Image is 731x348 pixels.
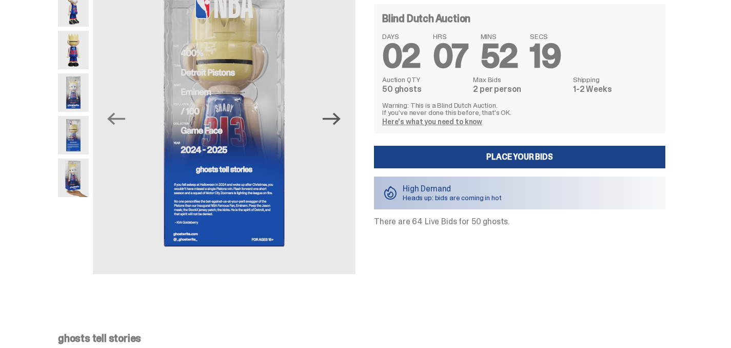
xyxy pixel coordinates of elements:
span: HRS [433,33,468,40]
dt: Auction QTY [382,76,467,83]
h4: Blind Dutch Auction [382,13,470,24]
span: 07 [433,35,468,78]
button: Next [321,108,343,130]
dd: 1-2 Weeks [573,85,657,93]
span: 19 [530,35,561,78]
p: High Demand [403,185,502,193]
a: Place your Bids [374,146,665,168]
dd: 2 per person [473,85,567,93]
p: Heads up: bids are coming in hot [403,194,502,201]
dd: 50 ghosts [382,85,467,93]
img: Eminem_NBA_400_12.png [58,73,89,112]
span: MINS [481,33,518,40]
p: There are 64 Live Bids for 50 ghosts. [374,218,665,226]
span: DAYS [382,33,421,40]
a: Here's what you need to know [382,117,482,126]
img: Copy%20of%20Eminem_NBA_400_6.png [58,31,89,69]
span: 52 [481,35,518,78]
span: SECS [530,33,561,40]
dt: Shipping [573,76,657,83]
img: eminem%20scale.png [58,159,89,197]
span: 02 [382,35,421,78]
p: Warning: This is a Blind Dutch Auction. If you’ve never done this before, that’s OK. [382,102,657,116]
button: Previous [105,108,128,130]
p: ghosts tell stories [58,333,665,343]
dt: Max Bids [473,76,567,83]
img: Eminem_NBA_400_13.png [58,116,89,154]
